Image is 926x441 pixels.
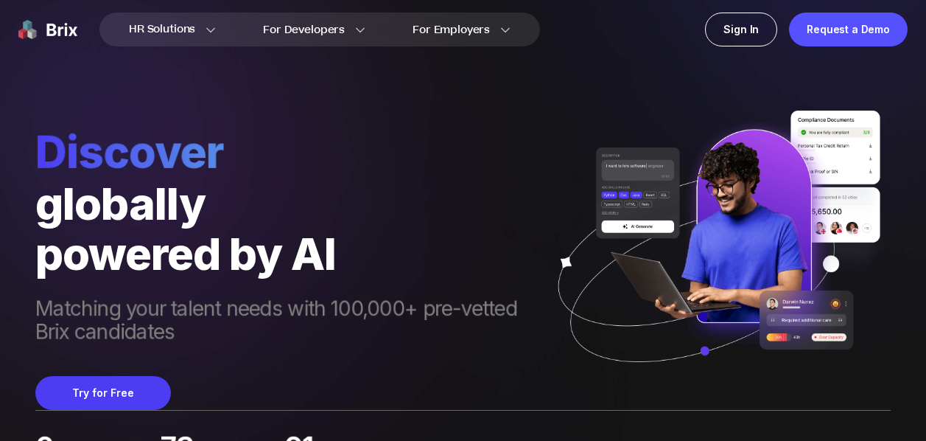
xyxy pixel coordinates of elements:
span: For Developers [263,22,345,38]
span: HR Solutions [129,18,195,41]
span: For Employers [413,22,490,38]
a: Request a Demo [789,13,908,46]
div: powered by AI [35,229,539,279]
a: Sign In [705,13,777,46]
div: globally [35,178,539,229]
img: ai generate [539,111,891,393]
span: Discover [35,125,539,178]
button: Try for Free [35,376,171,410]
span: Matching your talent needs with 100,000+ pre-vetted Brix candidates [35,296,539,347]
